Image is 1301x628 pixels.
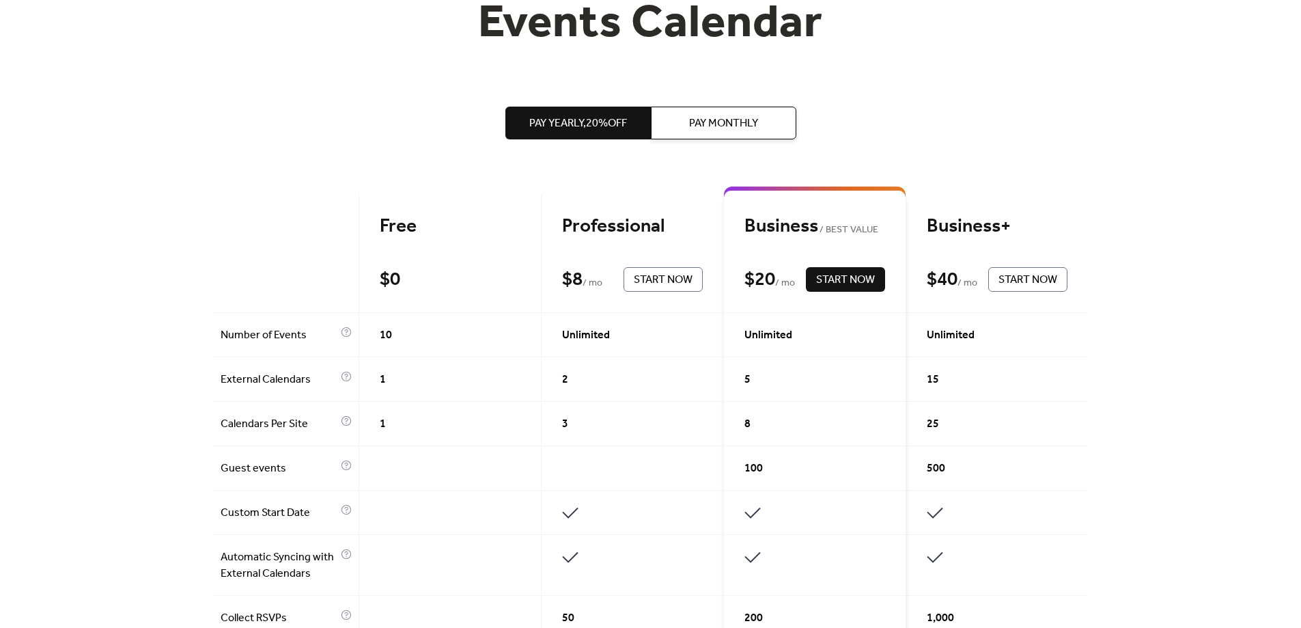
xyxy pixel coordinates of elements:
[221,327,337,344] span: Number of Events
[562,372,568,388] span: 2
[744,416,751,433] span: 8
[505,107,651,139] button: Pay Yearly,20%off
[957,275,977,292] span: / mo
[562,610,574,627] span: 50
[744,327,792,344] span: Unlimited
[529,115,627,132] span: Pay Yearly, 20% off
[221,505,337,521] span: Custom Start Date
[818,222,879,238] span: BEST VALUE
[816,272,875,288] span: Start Now
[380,416,386,433] span: 1
[998,272,1057,288] span: Start Now
[988,267,1067,292] button: Start Now
[927,416,939,433] span: 25
[927,327,975,344] span: Unlimited
[221,416,337,433] span: Calendars Per Site
[634,272,693,288] span: Start Now
[927,268,957,292] div: $ 40
[927,461,945,477] span: 500
[380,268,400,292] div: $ 0
[221,549,337,582] span: Automatic Syncing with External Calendars
[927,215,1067,238] div: Business+
[744,372,751,388] span: 5
[927,372,939,388] span: 15
[583,275,602,292] span: / mo
[380,215,520,238] div: Free
[744,461,763,477] span: 100
[562,215,703,238] div: Professional
[380,372,386,388] span: 1
[651,107,796,139] button: Pay Monthly
[744,268,775,292] div: $ 20
[775,275,795,292] span: / mo
[806,267,885,292] button: Start Now
[380,327,392,344] span: 10
[744,610,763,627] span: 200
[221,372,337,388] span: External Calendars
[744,215,885,238] div: Business
[689,115,758,132] span: Pay Monthly
[562,268,583,292] div: $ 8
[624,267,703,292] button: Start Now
[562,416,568,433] span: 3
[927,610,954,627] span: 1,000
[221,610,337,627] span: Collect RSVPs
[221,461,337,477] span: Guest events
[562,327,610,344] span: Unlimited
